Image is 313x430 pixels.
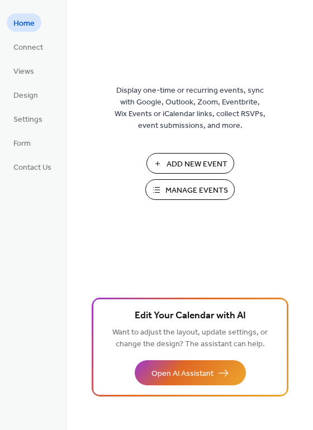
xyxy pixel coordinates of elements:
a: Connect [7,37,50,56]
span: Contact Us [13,162,51,174]
span: Connect [13,42,43,54]
a: Design [7,85,45,104]
button: Open AI Assistant [135,360,246,385]
span: Settings [13,114,42,126]
a: Views [7,61,41,80]
span: Add New Event [167,159,227,170]
span: Manage Events [165,185,228,197]
a: Home [7,13,41,32]
span: Home [13,18,35,30]
span: Open AI Assistant [151,368,214,380]
span: Display one-time or recurring events, sync with Google, Outlook, Zoom, Eventbrite, Wix Events or ... [115,85,265,132]
span: Design [13,90,38,102]
span: Edit Your Calendar with AI [135,308,246,324]
a: Contact Us [7,157,58,176]
a: Form [7,133,37,152]
span: Form [13,138,31,150]
span: Views [13,66,34,78]
button: Add New Event [146,153,234,174]
a: Settings [7,109,49,128]
button: Manage Events [145,179,235,200]
span: Want to adjust the layout, update settings, or change the design? The assistant can help. [112,325,268,352]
